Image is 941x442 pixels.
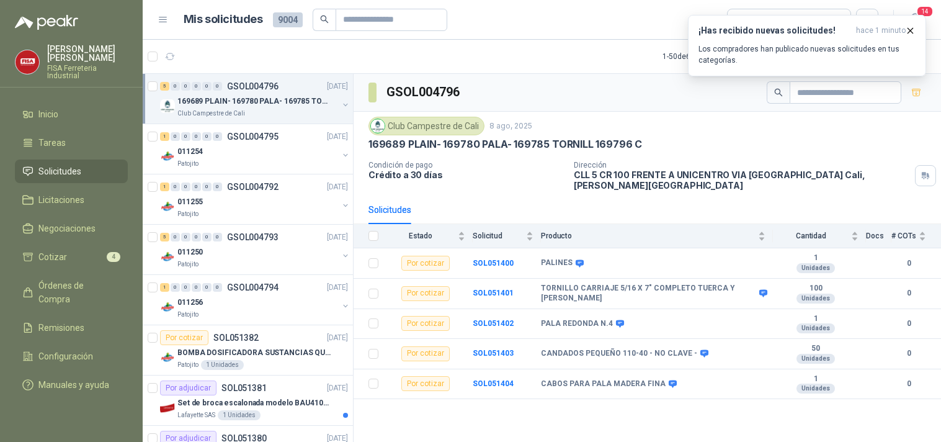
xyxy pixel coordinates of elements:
[177,96,332,107] p: 169689 PLAIN- 169780 PALA- 169785 TORNILL 169796 C
[15,245,128,269] a: Cotizar4
[213,283,222,292] div: 0
[473,379,514,388] a: SOL051404
[160,283,169,292] div: 1
[160,250,175,264] img: Company Logo
[489,120,532,132] p: 8 ago, 2025
[473,259,514,268] a: SOL051400
[192,132,201,141] div: 0
[368,138,642,151] p: 169689 PLAIN- 169780 PALA- 169785 TORNILL 169796 C
[227,132,279,141] p: GSOL004795
[371,119,385,133] img: Company Logo
[796,384,835,394] div: Unidades
[160,183,169,191] div: 1
[15,160,128,183] a: Solicitudes
[541,232,756,240] span: Producto
[541,349,697,359] b: CANDADOS PEQUEÑO 110-40 - NO CLAVE -
[171,283,180,292] div: 0
[856,25,906,36] span: hace 1 minuto
[177,196,203,208] p: 011255
[891,232,916,240] span: # COTs
[160,179,350,219] a: 1 0 0 0 0 0 GSOL004792[DATE] Company Logo011255Patojito
[541,319,613,329] b: PALA REDONDA N.4
[773,344,858,354] b: 50
[160,149,175,164] img: Company Logo
[473,349,514,358] a: SOL051403
[38,279,116,306] span: Órdenes de Compra
[796,294,835,304] div: Unidades
[327,382,348,394] p: [DATE]
[177,310,198,320] p: Patojito
[401,346,450,361] div: Por cotizar
[327,131,348,143] p: [DATE]
[213,183,222,191] div: 0
[15,373,128,397] a: Manuales y ayuda
[891,258,926,269] b: 0
[368,117,484,135] div: Club Campestre de Cali
[662,47,743,66] div: 1 - 50 de 6242
[177,246,203,258] p: 011250
[213,82,222,91] div: 0
[202,233,212,241] div: 0
[698,43,916,66] p: Los compradores han publicado nuevas solicitudes en tus categorías.
[473,319,514,328] a: SOL051402
[916,6,934,17] span: 14
[177,410,215,420] p: Lafayette SAS
[541,258,573,268] b: PALINES
[177,146,203,158] p: 011254
[327,332,348,344] p: [DATE]
[171,132,180,141] div: 0
[38,222,96,235] span: Negociaciones
[177,360,198,370] p: Patojito
[202,82,212,91] div: 0
[773,224,866,248] th: Cantidad
[774,88,783,97] span: search
[541,379,666,389] b: CABOS PARA PALA MADERA FINA
[891,348,926,359] b: 0
[160,233,169,241] div: 5
[386,232,455,240] span: Estado
[796,263,835,273] div: Unidades
[327,282,348,294] p: [DATE]
[15,131,128,155] a: Tareas
[160,400,175,415] img: Company Logo
[38,378,109,392] span: Manuales y ayuda
[213,333,259,342] p: SOL051382
[181,132,190,141] div: 0
[773,253,858,263] b: 1
[327,232,348,243] p: [DATE]
[38,193,84,207] span: Licitaciones
[181,82,190,91] div: 0
[192,82,201,91] div: 0
[227,82,279,91] p: GSOL004796
[473,289,514,297] a: SOL051401
[38,165,81,178] span: Solicitudes
[541,284,756,303] b: TORNILLO CARRIAJE 5/16 X 7" COMPLETO TUERCA Y [PERSON_NAME]
[15,102,128,126] a: Inicio
[327,81,348,92] p: [DATE]
[368,169,564,180] p: Crédito a 30 días
[143,325,353,376] a: Por cotizarSOL051382[DATE] Company LogoBOMBA DOSIFICADORA SUSTANCIAS QUIMICASPatojito1 Unidades
[47,45,128,62] p: [PERSON_NAME] [PERSON_NAME]
[202,283,212,292] div: 0
[796,323,835,333] div: Unidades
[177,159,198,169] p: Patojito
[160,132,169,141] div: 1
[773,284,858,294] b: 100
[47,65,128,79] p: FISA Ferreteria Industrial
[574,169,910,191] p: CLL 5 CR 100 FRENTE A UNICENTRO VIA [GEOGRAPHIC_DATA] Cali , [PERSON_NAME][GEOGRAPHIC_DATA]
[401,286,450,301] div: Por cotizar
[773,232,849,240] span: Cantidad
[401,256,450,271] div: Por cotizar
[160,280,350,320] a: 1 0 0 0 0 0 GSOL004794[DATE] Company Logo011256Patojito
[160,350,175,365] img: Company Logo
[107,252,120,262] span: 4
[320,15,329,24] span: search
[386,83,462,102] h3: GSOL004796
[192,183,201,191] div: 0
[171,233,180,241] div: 0
[143,376,353,426] a: Por adjudicarSOL051381[DATE] Company LogoSet de broca escalonada modelo BAU410119Lafayette SAS1 U...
